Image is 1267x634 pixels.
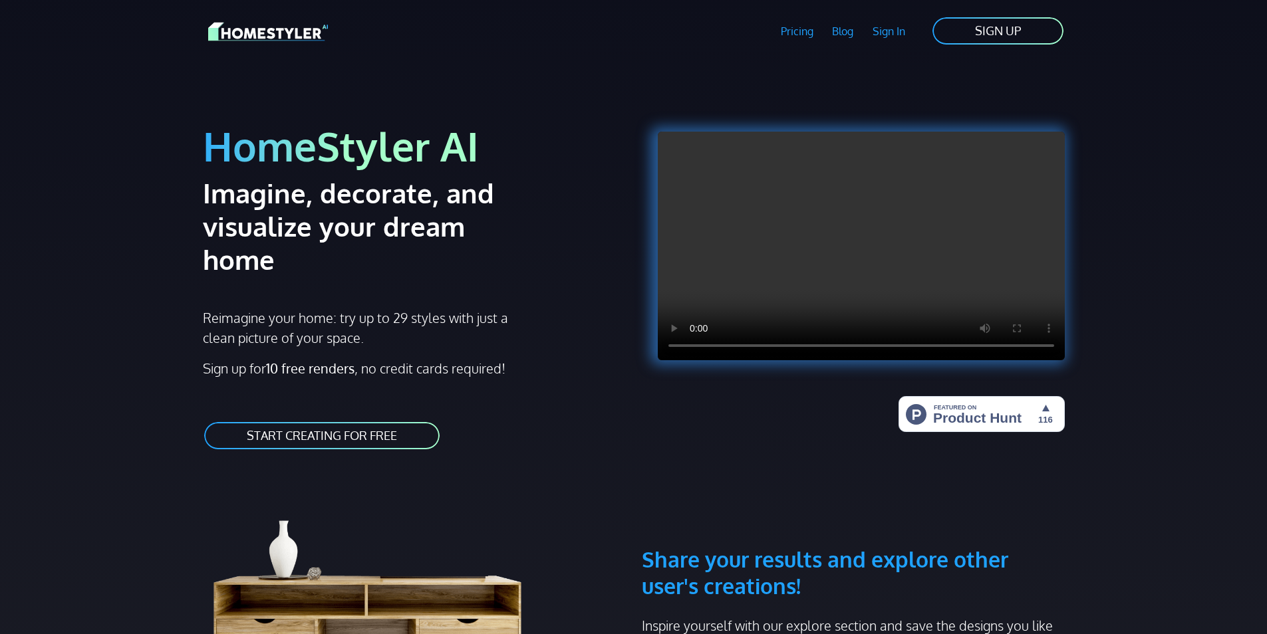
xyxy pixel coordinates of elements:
[899,396,1065,432] img: HomeStyler AI - Interior Design Made Easy: One Click to Your Dream Home | Product Hunt
[203,421,441,451] a: START CREATING FOR FREE
[642,482,1065,599] h3: Share your results and explore other user's creations!
[203,308,520,348] p: Reimagine your home: try up to 29 styles with just a clean picture of your space.
[266,360,354,377] strong: 10 free renders
[203,176,541,276] h2: Imagine, decorate, and visualize your dream home
[931,16,1065,46] a: SIGN UP
[863,16,915,47] a: Sign In
[208,20,328,43] img: HomeStyler AI logo
[203,121,626,171] h1: HomeStyler AI
[823,16,863,47] a: Blog
[771,16,823,47] a: Pricing
[203,358,626,378] p: Sign up for , no credit cards required!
